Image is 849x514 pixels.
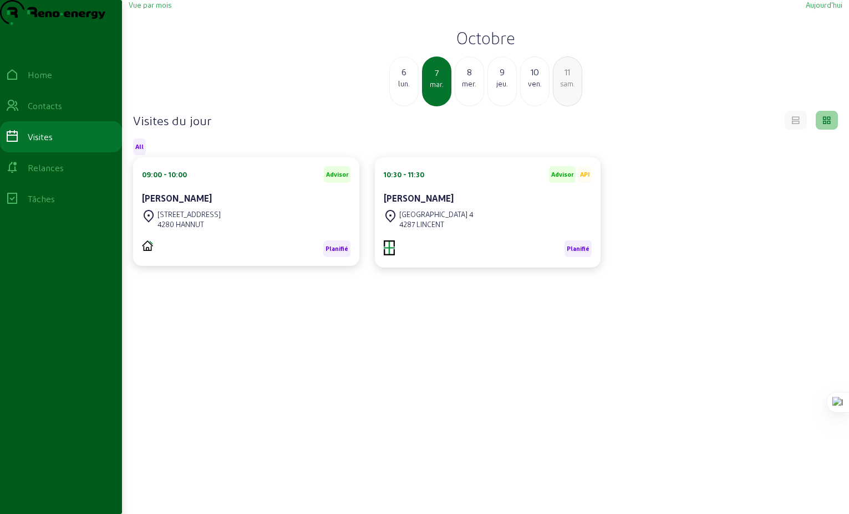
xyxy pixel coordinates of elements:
img: MXT [384,240,395,255]
cam-card-title: [PERSON_NAME] [142,193,212,203]
div: Contacts [28,99,62,112]
div: Relances [28,161,64,174]
span: Aujourd'hui [806,1,842,9]
h2: Octobre [129,28,842,48]
div: ven. [521,79,549,89]
div: lun. [390,79,418,89]
span: Vue par mois [129,1,171,9]
span: All [135,143,144,151]
div: mar. [423,79,450,89]
span: API [580,171,589,178]
span: Advisor [326,171,348,178]
div: Home [28,68,52,81]
div: 09:00 - 10:00 [142,169,187,179]
div: Tâches [28,192,55,205]
div: 9 [488,65,516,79]
span: Planifié [326,245,348,253]
div: 6 [390,65,418,79]
div: mer. [455,79,484,89]
div: 11 [553,65,582,79]
div: 7 [423,66,450,79]
div: [GEOGRAPHIC_DATA] 4 [399,209,474,219]
div: 4287 LINCENT [399,219,474,229]
div: 10:30 - 11:30 [384,169,424,179]
div: sam. [553,79,582,89]
span: Advisor [551,171,573,178]
div: [STREET_ADDRESS] [157,209,221,219]
div: 4280 HANNUT [157,219,221,229]
div: 8 [455,65,484,79]
cam-card-title: [PERSON_NAME] [384,193,454,203]
div: jeu. [488,79,516,89]
h4: Visites du jour [133,112,211,128]
span: Planifié [567,245,589,253]
img: PVELEC [142,240,153,251]
div: Visites [28,130,53,143]
div: 10 [521,65,549,79]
